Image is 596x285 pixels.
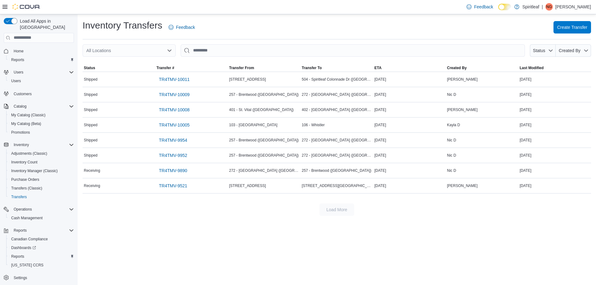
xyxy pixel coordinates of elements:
span: 402 - [GEOGRAPHIC_DATA] ([GEOGRAPHIC_DATA]) [302,107,372,112]
span: 257 - Brentwood ([GEOGRAPHIC_DATA]) [302,168,371,173]
span: Shipped [84,92,97,97]
span: Home [11,47,74,55]
span: Customers [11,90,74,97]
a: Home [11,47,26,55]
span: Status [84,65,95,70]
span: Purchase Orders [11,177,39,182]
span: Catalog [14,104,26,109]
button: Created By [446,64,518,72]
span: Transfer To [302,65,322,70]
button: Operations [11,206,34,213]
button: Reports [1,226,76,235]
a: TR4TMV-10009 [156,88,192,101]
div: [DATE] [373,136,446,144]
button: Catalog [11,103,29,110]
span: Status [533,48,545,53]
button: Status [83,64,155,72]
span: Shipped [84,153,97,158]
button: Reports [6,252,76,261]
a: Feedback [166,21,197,33]
span: [STREET_ADDRESS][GEOGRAPHIC_DATA]) [302,183,372,188]
span: Transfer From [229,65,254,70]
span: Nic D [447,92,456,97]
span: TR4TMV-10011 [159,76,190,82]
span: 504 - Spiritleaf Colonnade Dr ([GEOGRAPHIC_DATA]) [302,77,372,82]
span: [STREET_ADDRESS] [229,77,266,82]
div: [DATE] [373,167,446,174]
button: My Catalog (Classic) [6,111,76,119]
span: Nic D [447,138,456,143]
a: Adjustments (Classic) [9,150,50,157]
a: Canadian Compliance [9,235,50,243]
span: Settings [11,274,74,282]
button: Inventory [11,141,31,149]
span: Shipped [84,107,97,112]
a: Reports [9,56,27,64]
span: Receiving [84,183,100,188]
span: Operations [11,206,74,213]
span: Dashboards [9,244,74,252]
span: Customers [14,91,32,96]
span: Created By [559,48,580,53]
div: [DATE] [518,106,591,114]
button: Open list of options [167,48,172,53]
span: Inventory Count [9,158,74,166]
span: 257 - Brentwood ([GEOGRAPHIC_DATA]) [229,138,299,143]
button: Adjustments (Classic) [6,149,76,158]
button: ETA [373,64,446,72]
a: Promotions [9,129,33,136]
span: Inventory [14,142,29,147]
a: Dashboards [9,244,38,252]
span: Nic D [447,153,456,158]
button: Transfer To [300,64,373,72]
span: Transfers (Classic) [11,186,42,191]
button: Reports [11,227,29,234]
span: Receiving [84,168,100,173]
button: Inventory Manager (Classic) [6,167,76,175]
span: 401 - St. Vital ([GEOGRAPHIC_DATA]) [229,107,294,112]
div: [DATE] [373,182,446,189]
button: Users [1,68,76,77]
span: TR4TMV-10008 [159,107,190,113]
span: Reports [9,253,74,260]
button: Inventory [1,140,76,149]
span: Dashboards [11,245,36,250]
span: Reports [11,227,74,234]
button: Transfer From [228,64,300,72]
span: Kayla D [447,122,460,127]
div: [DATE] [518,76,591,83]
span: Load More [327,207,347,213]
span: Users [11,78,21,83]
button: Promotions [6,128,76,137]
div: [DATE] [373,121,446,129]
span: TR4TMV-9952 [159,152,187,158]
span: Create Transfer [557,24,587,30]
span: TR4TMV-9521 [159,183,187,189]
span: Feedback [176,24,195,30]
div: [DATE] [518,167,591,174]
a: Users [9,77,23,85]
a: TR4TMV-10005 [156,119,192,131]
a: TR4TMV-9890 [156,164,190,177]
button: Customers [1,89,76,98]
div: [DATE] [373,152,446,159]
button: Reports [6,56,76,64]
span: My Catalog (Beta) [11,121,41,126]
span: Transfer # [156,65,174,70]
span: Washington CCRS [9,261,74,269]
div: [DATE] [518,182,591,189]
span: Created By [447,65,467,70]
div: [DATE] [518,152,591,159]
span: Adjustments (Classic) [9,150,74,157]
span: TR4TMV-10009 [159,91,190,98]
span: Reports [11,57,24,62]
span: Reports [14,228,27,233]
span: Feedback [474,4,493,10]
span: 272 - [GEOGRAPHIC_DATA] ([GEOGRAPHIC_DATA]) [302,92,372,97]
span: Purchase Orders [9,176,74,183]
span: Cash Management [11,216,43,220]
span: [PERSON_NAME] [447,183,478,188]
span: TR4TMV-9954 [159,137,187,143]
button: Canadian Compliance [6,235,76,243]
button: Transfers (Classic) [6,184,76,193]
